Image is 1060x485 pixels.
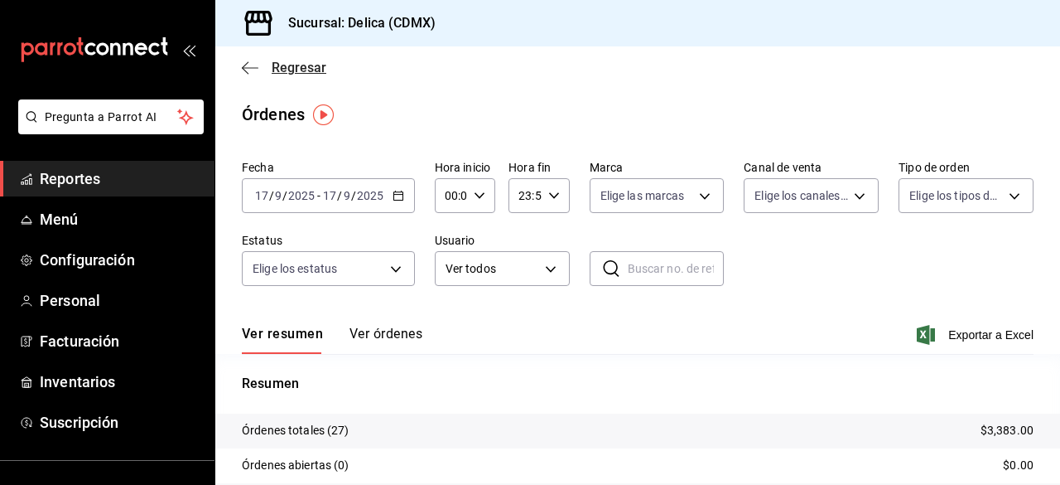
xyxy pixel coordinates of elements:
span: Facturación [40,330,201,352]
label: Estatus [242,235,415,246]
label: Fecha [242,162,415,173]
span: Regresar [272,60,326,75]
span: Menú [40,208,201,230]
button: Regresar [242,60,326,75]
span: Elige los canales de venta [754,187,848,204]
label: Tipo de orden [899,162,1033,173]
button: Ver resumen [242,326,323,354]
p: $3,383.00 [980,422,1033,439]
span: - [317,189,320,202]
img: Tooltip marker [313,104,334,125]
input: ---- [287,189,316,202]
span: Elige los estatus [253,260,337,277]
span: Ver todos [446,260,539,278]
label: Canal de venta [744,162,879,173]
h3: Sucursal: Delica (CDMX) [275,13,436,33]
div: Órdenes [242,102,305,127]
a: Pregunta a Parrot AI [12,120,204,138]
span: Reportes [40,167,201,190]
span: Personal [40,289,201,312]
span: / [337,189,342,202]
span: / [269,189,274,202]
input: -- [343,189,351,202]
span: Inventarios [40,371,201,393]
input: -- [274,189,282,202]
input: -- [322,189,337,202]
button: open_drawer_menu [182,43,195,56]
p: Órdenes abiertas (0) [242,457,349,474]
span: Elige los tipos de orden [909,187,1003,204]
p: Resumen [242,374,1033,394]
span: Configuración [40,249,201,271]
label: Hora fin [508,162,569,173]
label: Usuario [435,235,570,246]
span: Pregunta a Parrot AI [45,109,178,126]
label: Hora inicio [435,162,495,173]
div: navigation tabs [242,326,422,354]
span: / [282,189,287,202]
span: / [351,189,356,202]
span: Suscripción [40,411,201,434]
input: Buscar no. de referencia [628,252,725,285]
p: Órdenes totales (27) [242,422,349,439]
button: Pregunta a Parrot AI [18,99,204,134]
span: Elige las marcas [600,187,685,204]
label: Marca [590,162,725,173]
button: Ver órdenes [349,326,422,354]
input: ---- [356,189,384,202]
input: -- [254,189,269,202]
p: $0.00 [1003,457,1033,474]
button: Exportar a Excel [920,325,1033,345]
